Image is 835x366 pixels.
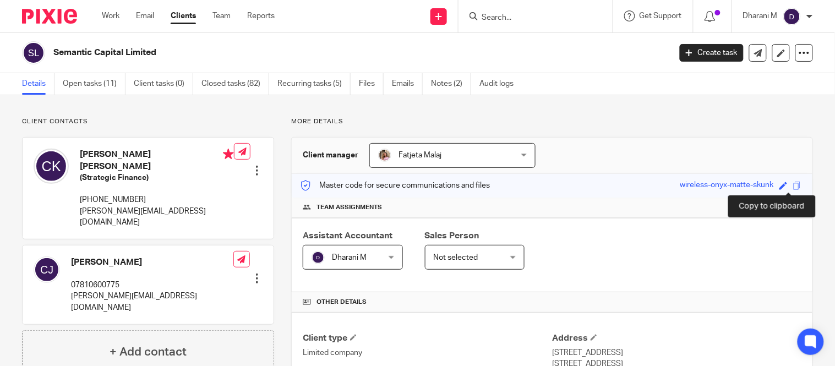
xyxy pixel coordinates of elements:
span: Dharani M [332,254,367,261]
a: Emails [392,73,423,95]
input: Search [481,13,580,23]
h4: + Add contact [110,343,187,360]
h4: Client type [303,332,552,344]
img: svg%3E [783,8,801,25]
img: Pixie [22,9,77,24]
p: [PHONE_NUMBER] [80,194,234,205]
p: Limited company [303,347,552,358]
a: Audit logs [479,73,522,95]
h4: [PERSON_NAME] [71,256,233,268]
a: Team [212,10,231,21]
a: Clients [171,10,196,21]
span: Other details [316,298,367,307]
span: Team assignments [316,203,382,212]
a: Client tasks (0) [134,73,193,95]
div: wireless-onyx-matte-skunk [680,179,774,192]
span: Sales Person [425,231,479,240]
h4: [PERSON_NAME] [PERSON_NAME] [80,149,234,172]
span: Fatjeta Malaj [399,151,441,159]
h3: Client manager [303,150,358,161]
a: Details [22,73,54,95]
p: [PERSON_NAME][EMAIL_ADDRESS][DOMAIN_NAME] [80,206,234,228]
span: Not selected [434,254,478,261]
img: svg%3E [34,256,60,283]
p: Dharani M [743,10,778,21]
p: Master code for secure communications and files [300,180,490,191]
span: Get Support [640,12,682,20]
p: 07810600775 [71,280,233,291]
a: Create task [680,44,744,62]
a: Recurring tasks (5) [277,73,351,95]
a: Closed tasks (82) [201,73,269,95]
p: Client contacts [22,117,274,126]
a: Work [102,10,119,21]
i: Primary [223,149,234,160]
img: svg%3E [34,149,69,184]
span: Assistant Accountant [303,231,392,240]
a: Notes (2) [431,73,471,95]
img: MicrosoftTeams-image%20(5).png [378,149,391,162]
img: svg%3E [312,251,325,264]
a: Open tasks (11) [63,73,125,95]
p: [STREET_ADDRESS] [552,347,801,358]
a: Files [359,73,384,95]
p: More details [291,117,813,126]
h5: (Strategic Finance) [80,172,234,183]
a: Reports [247,10,275,21]
img: svg%3E [22,41,45,64]
h2: Semantic Capital Limited [53,47,541,58]
a: Email [136,10,154,21]
h4: Address [552,332,801,344]
p: [PERSON_NAME][EMAIL_ADDRESS][DOMAIN_NAME] [71,291,233,313]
